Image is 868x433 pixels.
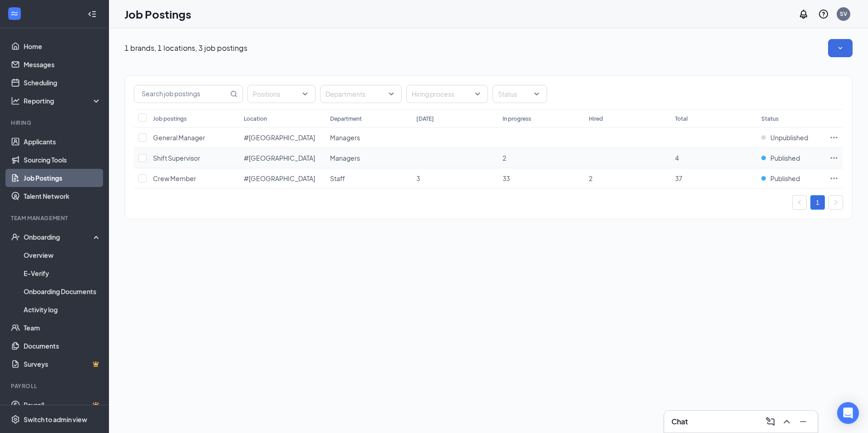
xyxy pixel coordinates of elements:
[24,55,101,74] a: Messages
[24,319,101,337] a: Team
[503,154,506,162] span: 2
[330,115,362,123] div: Department
[24,337,101,355] a: Documents
[818,9,829,20] svg: QuestionInfo
[24,74,101,92] a: Scheduling
[589,174,592,182] span: 2
[24,232,94,241] div: Onboarding
[11,415,20,424] svg: Settings
[11,232,20,241] svg: UserCheck
[330,154,360,162] span: Managers
[840,10,847,18] div: SV
[811,196,824,209] a: 1
[797,200,802,205] span: left
[330,174,345,182] span: Staff
[24,187,101,205] a: Talent Network
[239,148,325,168] td: #1252 Valley Ave
[24,282,101,300] a: Onboarding Documents
[10,9,19,18] svg: WorkstreamLogo
[503,174,510,182] span: 33
[11,382,99,390] div: Payroll
[24,133,101,151] a: Applicants
[325,148,412,168] td: Managers
[770,133,808,142] span: Unpublished
[770,174,800,183] span: Published
[24,300,101,319] a: Activity log
[124,43,247,53] p: 1 brands, 1 locations, 3 job postings
[239,128,325,148] td: #1252 Valley Ave
[675,174,682,182] span: 37
[798,9,809,20] svg: Notifications
[244,115,267,123] div: Location
[757,109,825,128] th: Status
[829,153,838,162] svg: Ellipses
[239,168,325,189] td: #1252 Valley Ave
[325,168,412,189] td: Staff
[833,200,838,205] span: right
[828,39,853,57] button: SmallChevronDown
[416,174,420,182] span: 3
[244,133,315,142] span: #[GEOGRAPHIC_DATA]
[837,402,859,424] div: Open Intercom Messenger
[88,10,97,19] svg: Collapse
[124,6,191,22] h1: Job Postings
[24,151,101,169] a: Sourcing Tools
[325,128,412,148] td: Managers
[244,174,315,182] span: #[GEOGRAPHIC_DATA]
[24,396,101,414] a: PayrollCrown
[230,90,237,98] svg: MagnifyingGlass
[11,119,99,127] div: Hiring
[675,154,679,162] span: 4
[153,133,205,142] span: General Manager
[798,416,809,427] svg: Minimize
[24,415,87,424] div: Switch to admin view
[153,115,187,123] div: Job postings
[11,96,20,105] svg: Analysis
[836,44,845,53] svg: SmallChevronDown
[779,414,794,429] button: ChevronUp
[584,109,671,128] th: Hired
[796,414,810,429] button: Minimize
[781,416,792,427] svg: ChevronUp
[24,264,101,282] a: E-Verify
[24,96,102,105] div: Reporting
[792,195,807,210] li: Previous Page
[829,195,843,210] button: right
[770,153,800,162] span: Published
[330,133,360,142] span: Managers
[763,414,778,429] button: ComposeMessage
[412,109,498,128] th: [DATE]
[810,195,825,210] li: 1
[829,195,843,210] li: Next Page
[11,214,99,222] div: Team Management
[829,174,838,183] svg: Ellipses
[24,37,101,55] a: Home
[829,133,838,142] svg: Ellipses
[498,109,584,128] th: In progress
[134,85,228,103] input: Search job postings
[671,417,688,427] h3: Chat
[24,246,101,264] a: Overview
[244,154,315,162] span: #[GEOGRAPHIC_DATA]
[153,174,196,182] span: Crew Member
[24,355,101,373] a: SurveysCrown
[153,154,200,162] span: Shift Supervisor
[24,169,101,187] a: Job Postings
[792,195,807,210] button: left
[671,109,757,128] th: Total
[765,416,776,427] svg: ComposeMessage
